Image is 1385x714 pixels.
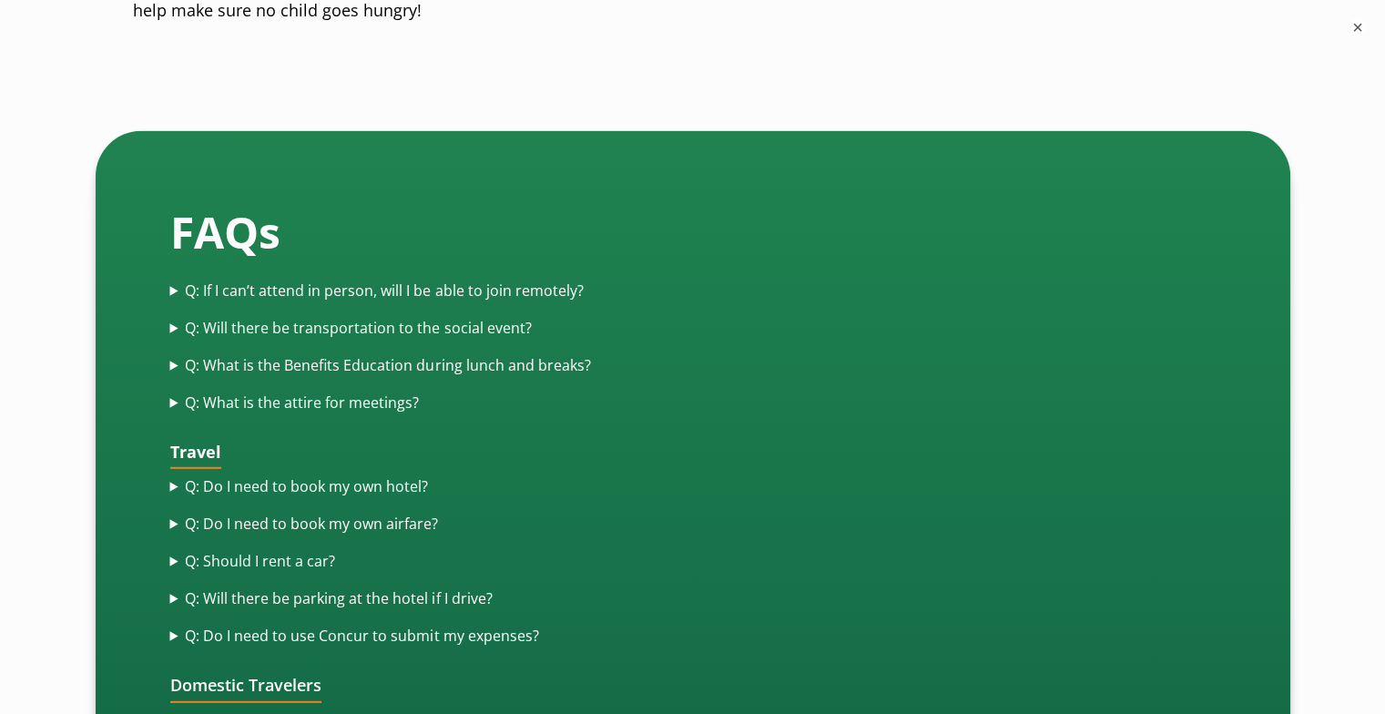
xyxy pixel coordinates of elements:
h5: Domestic Travelers [170,676,321,703]
summary: Q: Do I need to book my own airfare? [170,514,1216,535]
strong: Travel [170,441,221,463]
summary: Q: Should I rent a car? [170,551,1216,572]
button: × [1349,18,1367,36]
strong: FAQs [170,202,280,261]
summary: Q: Will there be transportation to the social event? [170,318,1216,339]
summary: Q: What is the attire for meetings? [170,393,1216,413]
summary: Q: What is the Benefits Education during lunch and breaks? [170,355,1216,376]
summary: Q: Do I need to book my own hotel? [170,476,1216,497]
summary: Q: Will there be parking at the hotel if I drive? [170,588,1216,609]
summary: Q: Do I need to use Concur to submit my expenses? [170,626,1216,647]
summary: Q: If I can’t attend in person, will I be able to join remotely? [170,280,1216,301]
